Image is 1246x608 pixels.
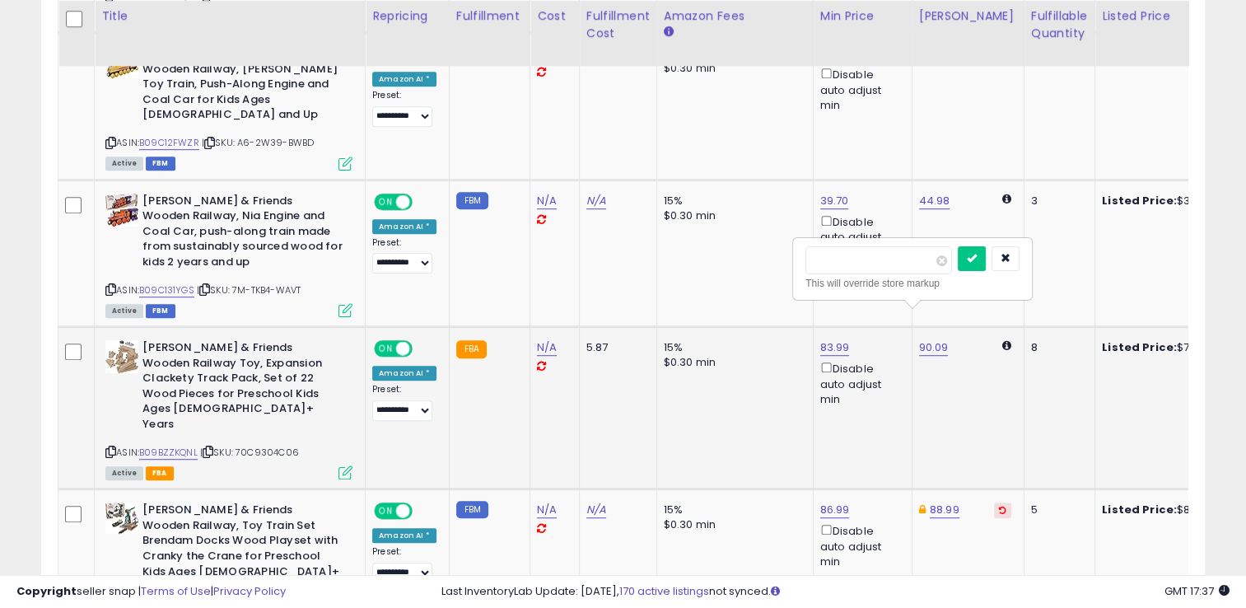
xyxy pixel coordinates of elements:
[372,7,442,25] div: Repricing
[586,193,606,209] a: N/A
[146,157,175,171] span: FBM
[146,304,175,318] span: FBM
[105,466,143,480] span: All listings currently available for purchase on Amazon
[664,194,800,208] div: 15%
[537,193,557,209] a: N/A
[197,283,301,297] span: | SKU: 7M-TKB4-WAVT
[664,340,800,355] div: 15%
[586,7,650,42] div: Fulfillment Cost
[146,466,174,480] span: FBA
[456,501,488,518] small: FBM
[919,193,950,209] a: 44.98
[820,7,905,25] div: Min Price
[820,521,899,569] div: Disable auto adjust min
[537,7,572,25] div: Cost
[805,275,1020,292] div: This will override store markup
[919,7,1017,25] div: [PERSON_NAME]
[372,219,436,234] div: Amazon AI *
[664,7,806,25] div: Amazon Fees
[376,194,396,208] span: ON
[376,342,396,356] span: ON
[441,584,1230,600] div: Last InventoryLab Update: [DATE], not synced.
[105,46,352,168] div: ASIN:
[105,194,352,316] div: ASIN:
[664,517,800,532] div: $0.30 min
[105,157,143,171] span: All listings currently available for purchase on Amazon
[139,446,198,460] a: B09BZZKQNL
[1164,583,1230,599] span: 2025-09-12 17:37 GMT
[142,340,343,436] b: [PERSON_NAME] & Friends Wooden Railway Toy, Expansion Clackety Track Pack, Set of 22 Wood Pieces ...
[141,583,211,599] a: Terms of Use
[586,502,606,518] a: N/A
[105,340,138,373] img: 41k40f8plCL._SL40_.jpg
[820,65,899,113] div: Disable auto adjust min
[139,136,199,150] a: B09C12FWZR
[410,504,436,518] span: OFF
[1102,503,1239,517] div: $88.99
[1102,339,1177,355] b: Listed Price:
[930,502,959,518] a: 88.99
[105,340,352,478] div: ASIN:
[142,46,343,127] b: [PERSON_NAME] & Friends Wooden Railway, [PERSON_NAME] Toy Train, Push-Along Engine and Coal Car f...
[1031,194,1082,208] div: 3
[586,340,644,355] div: 5.87
[16,584,286,600] div: seller snap | |
[537,339,557,356] a: N/A
[1031,340,1082,355] div: 8
[105,304,143,318] span: All listings currently available for purchase on Amazon
[410,342,436,356] span: OFF
[820,502,850,518] a: 86.99
[372,237,436,274] div: Preset:
[16,583,77,599] strong: Copyright
[1102,194,1239,208] div: $39.70
[919,339,949,356] a: 90.09
[372,384,436,421] div: Preset:
[1102,340,1239,355] div: $79.99
[664,208,800,223] div: $0.30 min
[664,355,800,370] div: $0.30 min
[664,61,800,76] div: $0.30 min
[200,446,299,459] span: | SKU: 70C9304C06
[1102,502,1177,517] b: Listed Price:
[1102,7,1244,25] div: Listed Price
[456,7,523,25] div: Fulfillment
[105,194,138,227] img: 513lVVQPGuL._SL40_.jpg
[1031,7,1088,42] div: Fulfillable Quantity
[664,25,674,40] small: Amazon Fees.
[105,503,138,534] img: 51PfFQSsziL._SL40_.jpg
[1031,503,1082,517] div: 5
[101,7,358,25] div: Title
[142,503,343,598] b: [PERSON_NAME] & Friends Wooden Railway, Toy Train Set Brendam Docks Wood Playset with Cranky the ...
[619,583,709,599] a: 170 active listings
[372,546,436,583] div: Preset:
[213,583,286,599] a: Privacy Policy
[372,366,436,381] div: Amazon AI *
[376,504,396,518] span: ON
[372,90,436,127] div: Preset:
[456,192,488,209] small: FBM
[820,193,849,209] a: 39.70
[1102,193,1177,208] b: Listed Price:
[820,359,899,407] div: Disable auto adjust min
[820,339,850,356] a: 83.99
[820,213,899,260] div: Disable auto adjust min
[372,528,436,543] div: Amazon AI *
[537,502,557,518] a: N/A
[410,194,436,208] span: OFF
[372,72,436,87] div: Amazon AI *
[142,194,343,274] b: [PERSON_NAME] & Friends Wooden Railway, Nia Engine and Coal Car, push-along train made from susta...
[139,283,194,297] a: B09C131YGS
[664,503,800,517] div: 15%
[456,340,487,358] small: FBA
[202,136,314,149] span: | SKU: A6-2W39-BWBD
